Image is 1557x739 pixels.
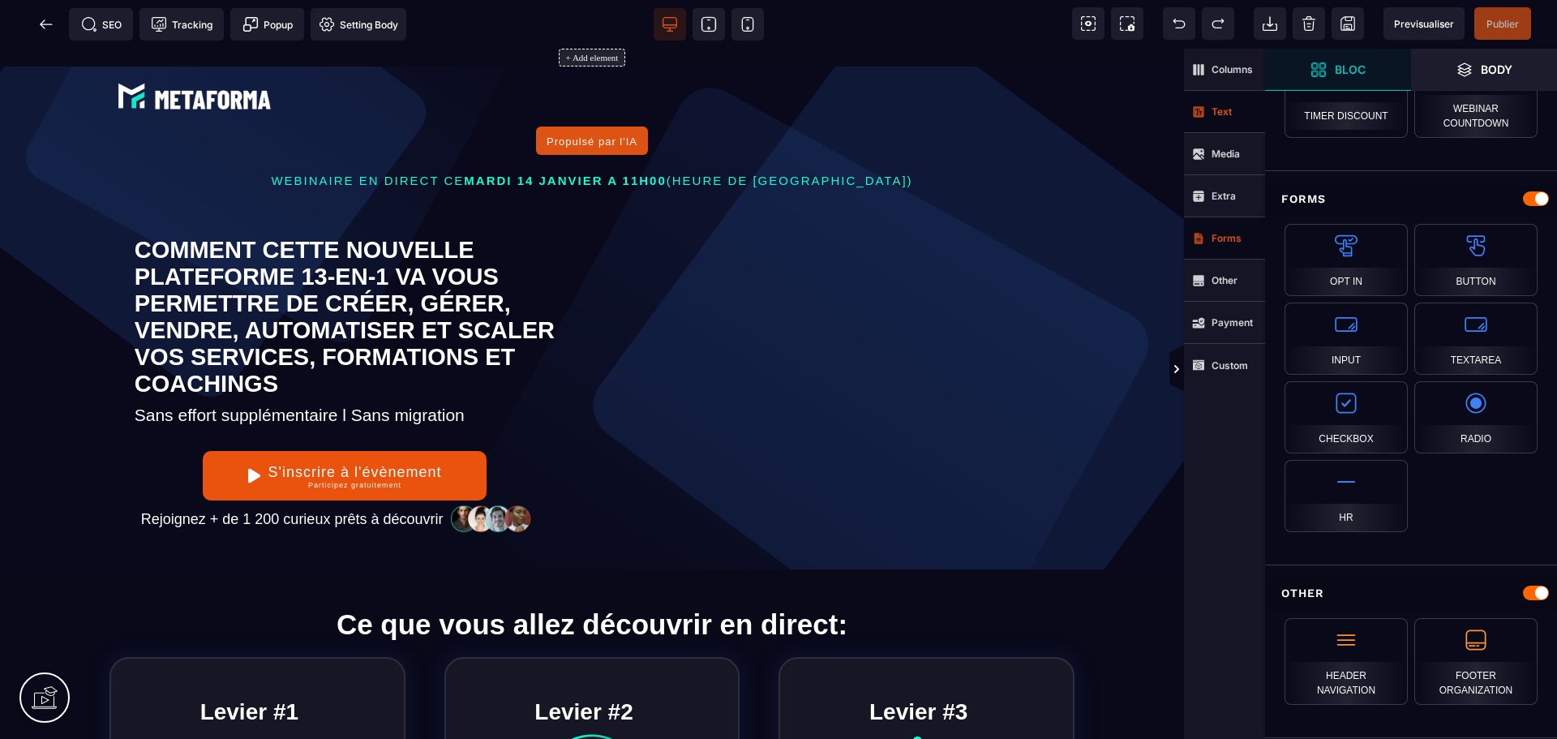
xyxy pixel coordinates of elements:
[1486,18,1519,30] span: Publier
[530,647,637,681] text: Levier #2
[1394,18,1454,30] span: Previsualiser
[135,353,555,380] text: Sans effort supplémentaire l Sans migration
[1414,381,1538,453] div: Radio
[1285,51,1408,138] div: Timer Discount
[1285,460,1408,532] div: Hr
[242,16,293,32] span: Popup
[137,458,448,483] text: Rejoignez + de 1 200 curieux prêts à découvrir
[464,125,666,139] span: MARDI 14 JANVIER A 11H00
[1414,51,1538,138] div: Webinar Countdown
[1285,618,1408,705] div: Header navigation
[203,402,487,452] button: S'inscrire à l'évènementParticipez gratuitement
[151,16,212,32] span: Tracking
[1212,316,1253,329] strong: Payment
[81,16,122,32] span: SEO
[319,16,398,32] span: Setting Body
[1265,184,1557,214] div: Forms
[1072,7,1104,40] span: View components
[1265,49,1411,91] span: Open Blocks
[1414,618,1538,705] div: Footer Organization
[447,456,536,483] img: 32586e8465b4242308ef789b458fc82f_community-people.png
[1335,63,1366,75] strong: Bloc
[1111,7,1143,40] span: Screenshot
[1481,63,1512,75] strong: Body
[1285,303,1408,375] div: Input
[1212,190,1236,202] strong: Extra
[1265,578,1557,608] div: Other
[1414,224,1538,296] div: Button
[114,30,276,66] img: e6894688e7183536f91f6cf1769eef69_LOGO_BLANC.png
[1383,7,1465,40] span: Preview
[196,647,302,681] text: Levier #1
[1212,359,1248,372] strong: Custom
[1414,303,1538,375] div: Textarea
[135,184,555,353] text: COMMENT CETTE NOUVELLE PLATEFORME 13-EN-1 VA VOUS PERMETTRE DE CRÉER, GÉRER, VENDRE, AUTOMATISER ...
[12,560,1172,596] text: Ce que vous allez découvrir en direct:
[1212,274,1237,286] strong: Other
[1212,63,1253,75] strong: Columns
[85,119,1099,144] p: WEBINAIRE EN DIRECT CE (HEURE DE [GEOGRAPHIC_DATA])
[1212,105,1232,118] strong: Text
[536,78,648,106] button: Propulsé par l'IA
[1285,381,1408,453] div: Checkbox
[1212,232,1242,244] strong: Forms
[1285,224,1408,296] div: Opt in
[1212,148,1240,160] strong: Media
[865,647,972,681] text: Levier #3
[1411,49,1557,91] span: Open Layer Manager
